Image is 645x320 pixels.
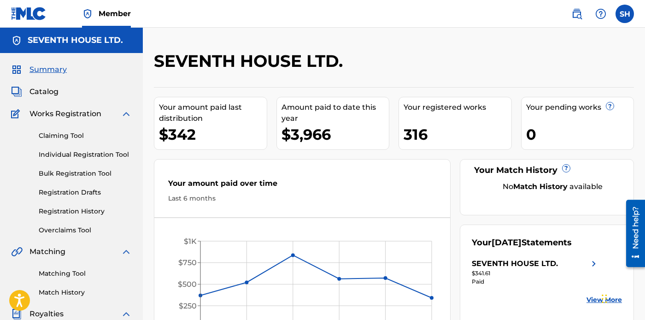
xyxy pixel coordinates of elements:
a: Matching Tool [39,269,132,279]
tspan: $500 [178,280,197,289]
div: $3,966 [281,124,389,145]
img: Matching [11,246,23,257]
a: SEVENTH HOUSE LTD.right chevron icon$341.61Paid [472,258,599,286]
a: Public Search [568,5,586,23]
div: Your Match History [472,164,622,177]
tspan: $750 [178,258,197,267]
tspan: $1K [184,237,197,246]
div: User Menu [616,5,634,23]
div: No available [483,181,622,192]
a: Overclaims Tool [39,225,132,235]
span: ? [606,102,614,110]
iframe: Chat Widget [599,276,645,320]
span: Royalties [29,308,64,320]
div: Amount paid to date this year [281,102,389,124]
a: Registration Drafts [39,188,132,197]
div: Your registered works [404,102,511,113]
img: search [571,8,582,19]
span: Matching [29,246,65,257]
div: Your amount paid last distribution [159,102,267,124]
img: Summary [11,64,22,75]
tspan: $250 [179,302,197,310]
span: [DATE] [492,237,522,248]
img: MLC Logo [11,7,47,20]
span: ? [563,165,570,172]
img: Works Registration [11,108,23,119]
a: CatalogCatalog [11,86,59,97]
img: Accounts [11,35,22,46]
div: Help [592,5,610,23]
a: Bulk Registration Tool [39,169,132,178]
img: expand [121,108,132,119]
div: 0 [526,124,634,145]
div: 316 [404,124,511,145]
a: Claiming Tool [39,131,132,141]
img: help [595,8,606,19]
div: Drag [602,285,607,313]
span: Summary [29,64,67,75]
a: SummarySummary [11,64,67,75]
div: SEVENTH HOUSE LTD. [472,258,558,269]
div: Your pending works [526,102,634,113]
h2: SEVENTH HOUSE LTD. [154,51,347,71]
span: Member [99,8,131,19]
a: Registration History [39,207,132,216]
div: $342 [159,124,267,145]
img: Royalties [11,308,22,320]
div: Last 6 months [168,194,436,203]
div: Paid [472,278,599,286]
div: $341.61 [472,269,599,278]
img: right chevron icon [588,258,599,269]
img: Catalog [11,86,22,97]
a: Match History [39,288,132,297]
span: Works Registration [29,108,101,119]
span: Catalog [29,86,59,97]
img: expand [121,246,132,257]
iframe: Resource Center [619,196,645,271]
img: expand [121,308,132,320]
div: Your amount paid over time [168,178,436,194]
h5: SEVENTH HOUSE LTD. [28,35,123,46]
img: Top Rightsholder [82,8,93,19]
div: Your Statements [472,237,572,249]
strong: Match History [513,182,568,191]
a: Individual Registration Tool [39,150,132,160]
a: View More [586,295,622,305]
